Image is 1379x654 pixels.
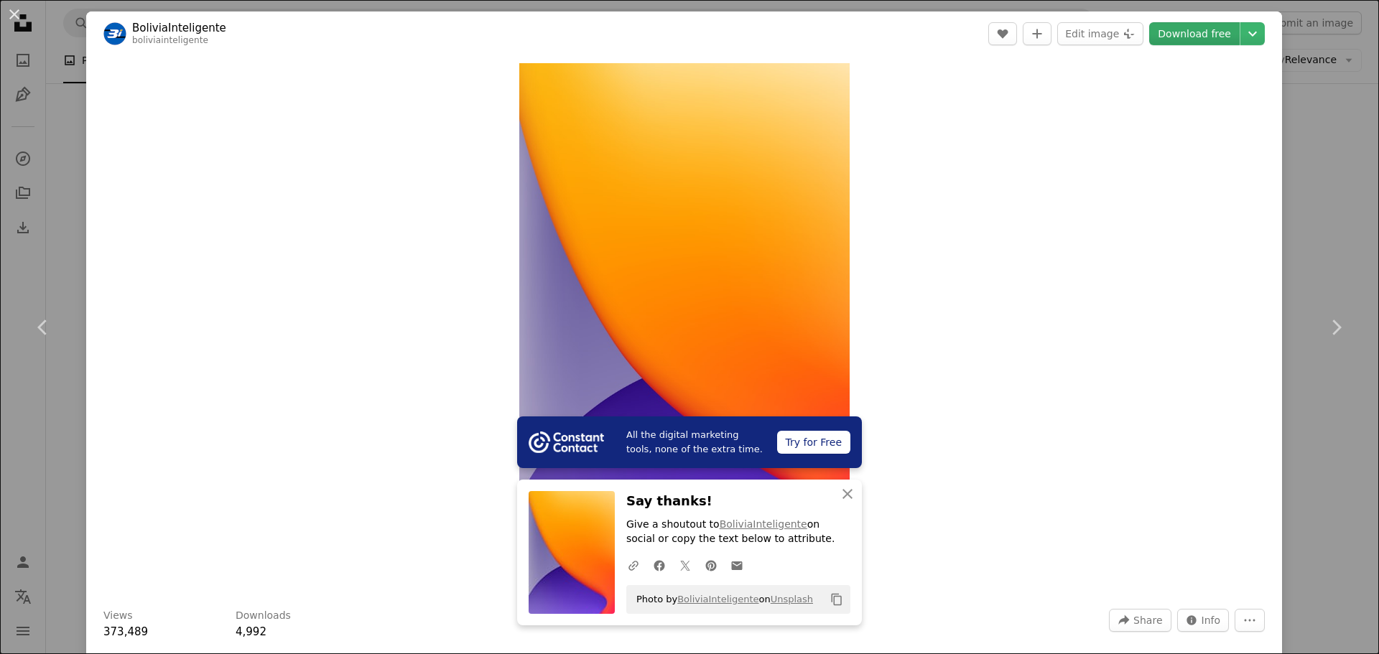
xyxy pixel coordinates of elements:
[629,588,813,611] span: Photo by on
[1293,258,1379,396] a: Next
[236,609,291,623] h3: Downloads
[1109,609,1171,632] button: Share this image
[646,551,672,579] a: Share on Facebook
[720,518,807,530] a: BoliviaInteligente
[1177,609,1230,632] button: Stats about this image
[1023,22,1051,45] button: Add to Collection
[132,35,208,45] a: boliviainteligente
[1149,22,1240,45] a: Download free
[1202,609,1221,631] span: Info
[1235,609,1265,632] button: More Actions
[988,22,1017,45] button: Like
[626,491,850,512] h3: Say thanks!
[1240,22,1265,45] button: Choose download size
[529,431,604,453] img: file-1754318165549-24bf788d5b37
[698,551,724,579] a: Share on Pinterest
[724,551,750,579] a: Share over email
[1057,22,1143,45] button: Edit image
[771,594,813,604] a: Unsplash
[519,63,850,592] button: Zoom in on this image
[132,21,226,35] a: BoliviaInteligente
[519,63,850,592] img: shape, arrow
[103,22,126,45] img: Go to BoliviaInteligente's profile
[103,609,133,623] h3: Views
[626,518,850,546] p: Give a shoutout to on social or copy the text below to attribute.
[517,416,862,468] a: All the digital marketing tools, none of the extra time.Try for Free
[626,428,766,457] span: All the digital marketing tools, none of the extra time.
[677,594,758,604] a: BoliviaInteligente
[825,587,849,612] button: Copy to clipboard
[777,431,850,454] div: Try for Free
[672,551,698,579] a: Share on Twitter
[103,625,148,638] span: 373,489
[236,625,266,638] span: 4,992
[1133,609,1162,631] span: Share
